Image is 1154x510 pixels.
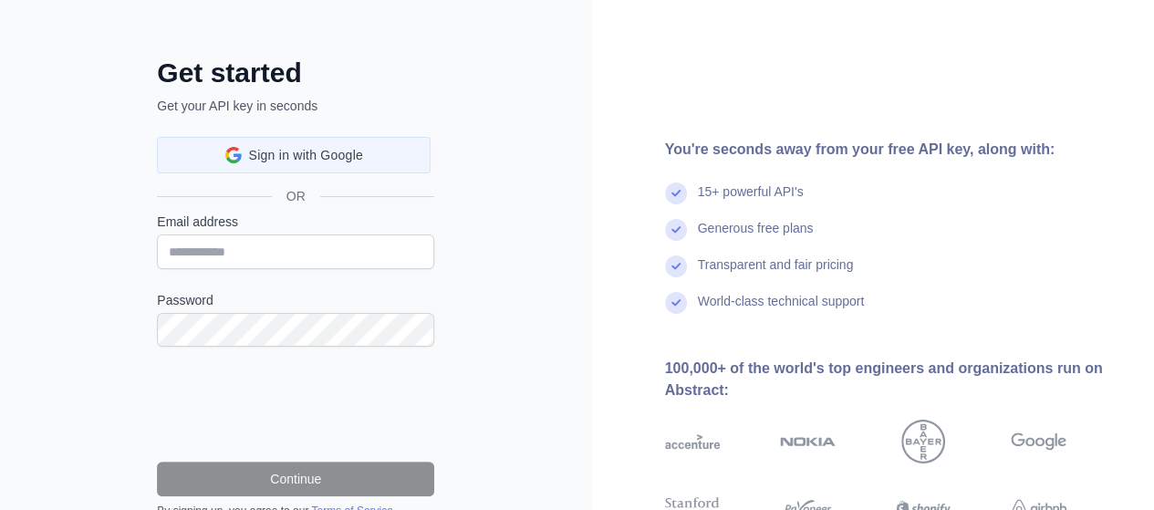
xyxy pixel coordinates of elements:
[157,57,434,89] h2: Get started
[698,255,854,292] div: Transparent and fair pricing
[157,137,431,173] div: Sign in with Google
[665,255,687,277] img: check mark
[698,219,814,255] div: Generous free plans
[665,139,1126,161] div: You're seconds away from your free API key, along with:
[249,146,363,165] span: Sign in with Google
[780,420,836,463] img: nokia
[157,369,434,440] iframe: reCAPTCHA
[157,213,434,231] label: Email address
[698,182,804,219] div: 15+ powerful API's
[665,182,687,204] img: check mark
[665,358,1126,401] div: 100,000+ of the world's top engineers and organizations run on Abstract:
[1011,420,1066,463] img: google
[272,187,320,205] span: OR
[157,291,434,309] label: Password
[698,292,865,328] div: World-class technical support
[665,292,687,314] img: check mark
[665,219,687,241] img: check mark
[157,462,434,496] button: Continue
[157,97,434,115] p: Get your API key in seconds
[665,420,721,463] img: accenture
[901,420,945,463] img: bayer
